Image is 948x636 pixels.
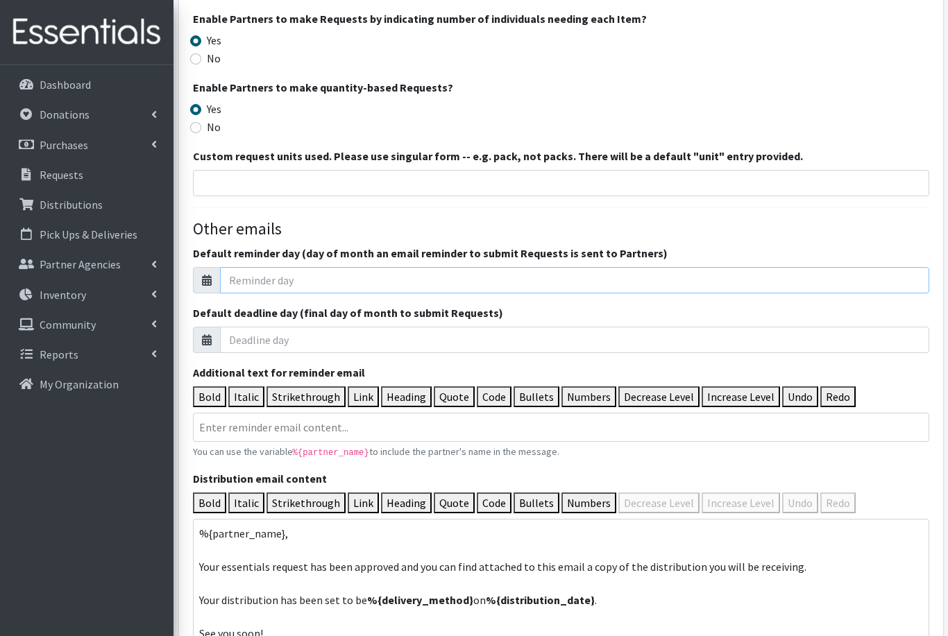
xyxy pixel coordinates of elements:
label: Default reminder day (day of month an email reminder to submit Requests is sent to Partners) [193,245,668,261]
p: My Organization [40,377,119,391]
a: Purchases [6,131,168,159]
button: Redo [820,386,856,407]
button: Heading [381,386,432,407]
a: Dashboard [6,71,168,98]
a: Community [6,311,168,338]
button: Bold [193,386,226,407]
button: Bullets [514,492,559,513]
label: No [207,50,221,67]
a: Pick Ups & Deliveries [6,221,168,248]
p: Requests [40,168,83,182]
button: Link [348,492,379,513]
button: Link [348,386,379,407]
button: Code [477,492,511,513]
button: Redo [820,492,856,513]
button: Quote [434,492,475,513]
p: Partner Agencies [40,257,121,271]
p: Pick Ups & Deliveries [40,227,137,241]
a: My Organization [6,370,168,398]
img: HumanEssentials [6,9,168,55]
label: Default deadline day (final day of month to submit Requests) [193,304,503,321]
a: Partner Agencies [6,250,168,278]
code: %{partner_name} [293,448,369,458]
p: Community [40,318,96,332]
p: Reports [40,347,78,361]
a: Donations [6,101,168,128]
label: Distribution email content [193,470,327,487]
button: Decrease Level [618,492,700,513]
button: Numbers [561,492,616,513]
p: Distributions [40,198,103,212]
a: Requests [6,161,168,189]
p: Inventory [40,288,86,302]
button: Heading [381,492,432,513]
button: Strikethrough [266,492,346,513]
legend: Enable Partners to make Requests by indicating number of individuals needing each Item? [193,10,929,32]
button: Undo [782,492,818,513]
legend: Enable Partners to make quantity-based Requests? [193,79,929,101]
p: Purchases [40,138,88,152]
label: Yes [207,101,221,117]
button: Numbers [561,386,616,407]
button: Decrease Level [618,386,700,407]
label: Custom request units used. Please use singular form -- e.g. pack, not packs. There will be a defa... [193,148,803,164]
small: You can use the variable to include the partner's name in the message. [193,445,929,459]
button: Code [477,386,511,407]
button: Increase Level [702,386,780,407]
strong: %{distribution_date} [486,593,595,607]
button: Increase Level [702,492,780,513]
button: Quote [434,386,475,407]
a: Distributions [6,191,168,218]
button: Strikethrough [266,386,346,407]
input: Reminder day [220,267,929,293]
button: Bullets [514,386,559,407]
button: Italic [228,386,264,407]
trix-editor: Additional text for reminder email [193,413,929,442]
h4: Other emails [193,219,929,239]
label: Additional text for reminder email [193,364,365,381]
label: No [207,119,221,135]
button: Undo [782,386,818,407]
label: Yes [207,32,221,49]
input: Deadline day [220,327,929,353]
strong: %{delivery_method} [367,593,473,607]
a: Reports [6,341,168,368]
p: Donations [40,108,90,121]
button: Italic [228,492,264,513]
button: Bold [193,492,226,513]
p: Dashboard [40,78,91,92]
a: Inventory [6,281,168,309]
